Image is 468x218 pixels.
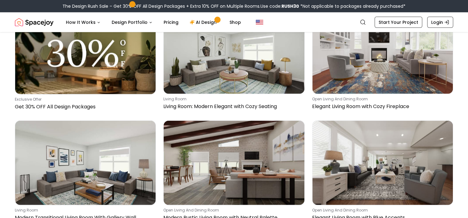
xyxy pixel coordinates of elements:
[15,103,153,111] p: Get 30% OFF All Design Packages
[299,3,406,9] span: *Not applicable to packages already purchased*
[15,9,156,94] img: Get 30% OFF All Design Packages
[312,208,451,213] p: open living and dining room
[312,9,453,94] img: Elegant Living Room with Cozy Fireplace
[15,208,153,213] p: living room
[61,16,246,28] nav: Main
[15,97,153,102] p: Exclusive Offer
[312,97,451,102] p: open living and dining room
[163,97,302,102] p: living room
[163,103,302,110] p: Living Room: Modern Elegant with Cozy Seating
[260,3,299,9] span: Use code:
[62,3,406,9] div: The Design Rush Sale – Get 30% OFF All Design Packages + Extra 10% OFF on Multiple Rooms.
[312,103,451,110] p: Elegant Living Room with Cozy Fireplace
[312,121,453,205] img: Elegant Living Room with Blue Accents
[15,121,156,205] img: Modern Transitional Living Room With Gallery Wall
[15,16,54,28] a: Spacejoy
[159,16,183,28] a: Pricing
[375,17,422,28] a: Start Your Project
[427,17,453,28] a: Login
[164,121,304,205] img: Modern Rustic Living Room with Neutral Palette
[185,16,223,28] a: AI Design
[164,9,304,94] img: Living Room: Modern Elegant with Cozy Seating
[281,3,299,9] b: RUSH30
[163,208,302,213] p: open living and dining room
[312,9,453,113] a: Elegant Living Room with Cozy Fireplaceopen living and dining roomElegant Living Room with Cozy F...
[107,16,157,28] button: Design Portfolio
[15,9,156,113] a: Get 30% OFF All Design PackagesExclusive OfferGet 30% OFF All Design Packages
[256,19,263,26] img: United States
[225,16,246,28] a: Shop
[15,12,453,32] nav: Global
[61,16,105,28] button: How It Works
[163,9,304,113] a: Living Room: Modern Elegant with Cozy Seatingliving roomLiving Room: Modern Elegant with Cozy Sea...
[15,16,54,28] img: Spacejoy Logo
